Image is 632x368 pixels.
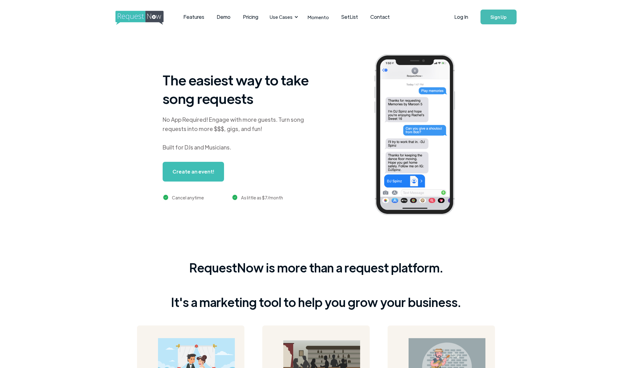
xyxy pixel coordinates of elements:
[266,7,300,27] div: Use Cases
[301,8,335,26] a: Momento
[270,14,293,20] div: Use Cases
[364,7,396,27] a: Contact
[171,259,461,311] div: RequestNow is more than a request platform. It's a marketing tool to help you grow your business.
[367,50,472,222] img: iphone screenshot
[232,195,238,200] img: green checkmark
[163,71,317,108] h1: The easiest way to take song requests
[163,115,317,152] div: No App Required! Engage with more guests. Turn song requests into more $$$, gigs, and fun! Built ...
[241,194,283,201] div: As little as $7/month
[115,11,175,25] img: requestnow logo
[480,10,517,24] a: Sign Up
[335,7,364,27] a: SetList
[115,11,162,23] a: home
[177,7,210,27] a: Features
[237,7,264,27] a: Pricing
[210,7,237,27] a: Demo
[163,195,168,200] img: green checkmark
[163,162,224,182] a: Create an event!
[448,6,474,28] a: Log In
[172,194,204,201] div: Cancel anytime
